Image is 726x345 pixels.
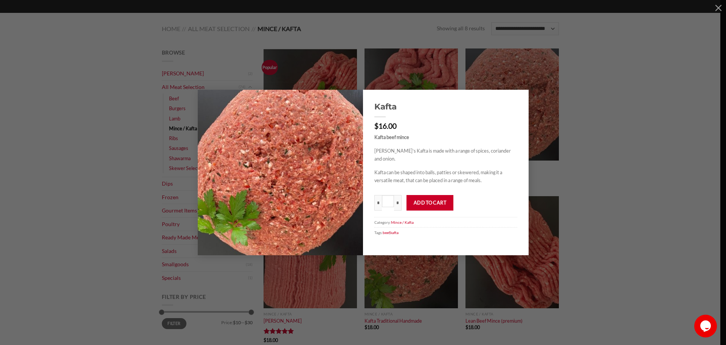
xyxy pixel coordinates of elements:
[374,169,517,184] p: Kafta can be shaped into balls, patties or skewered, making it a versatile meat, that can be plac...
[374,227,517,237] span: Tags: ,
[694,315,718,337] iframe: chat widget
[374,122,379,130] span: $
[374,147,517,162] p: [PERSON_NAME]’s Kafta is made with a range of spices, coriander and onion.
[390,230,399,235] a: kafta
[374,217,517,227] span: Category:
[391,220,414,225] a: Mince / Kafta
[374,101,517,112] a: Kafta
[383,230,389,235] a: beef
[374,134,409,140] strong: Kafta beef mince
[406,195,453,211] button: Add to cart
[198,90,363,256] img: Kafta
[374,122,397,130] bdi: 16.00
